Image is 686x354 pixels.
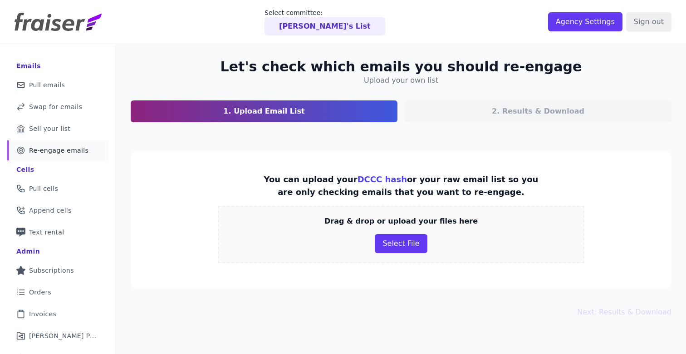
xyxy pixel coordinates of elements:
div: Admin [16,247,40,256]
a: 1. Upload Email List [131,100,397,122]
a: DCCC hash [358,175,407,184]
a: Select committee: [PERSON_NAME]'s List [265,8,385,35]
span: Pull cells [29,184,58,193]
p: [PERSON_NAME]'s List [279,21,371,32]
span: [PERSON_NAME] Performance [29,331,98,340]
span: Re-engage emails [29,146,88,155]
a: Swap for emails [7,97,108,117]
a: Re-engage emails [7,140,108,160]
p: Select committee: [265,8,385,17]
span: Subscriptions [29,266,74,275]
p: 2. Results & Download [492,106,584,117]
div: Cells [16,165,34,174]
span: Orders [29,288,51,297]
img: Fraiser Logo [15,13,102,31]
span: Invoices [29,309,56,319]
span: Text rental [29,228,64,237]
input: Sign out [626,12,671,31]
p: 1. Upload Email List [223,106,304,117]
a: Subscriptions [7,260,108,280]
a: Text rental [7,222,108,242]
a: Sell your list [7,119,108,139]
h2: Let's check which emails you should re-engage [220,59,582,75]
a: Append cells [7,200,108,220]
input: Agency Settings [548,12,622,31]
span: Sell your list [29,124,70,133]
p: You can upload your or your raw email list so you are only checking emails that you want to re-en... [264,173,539,199]
span: Pull emails [29,80,65,90]
a: Invoices [7,304,108,324]
div: Emails [16,61,41,70]
p: Drag & drop or upload your files here [324,216,478,227]
h4: Upload your own list [364,75,438,86]
a: [PERSON_NAME] Performance [7,326,108,346]
a: Pull emails [7,75,108,95]
span: Swap for emails [29,102,82,111]
a: Orders [7,282,108,302]
button: Select File [375,234,427,253]
span: Append cells [29,206,72,215]
a: Pull cells [7,179,108,199]
button: Next: Results & Download [577,307,671,318]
